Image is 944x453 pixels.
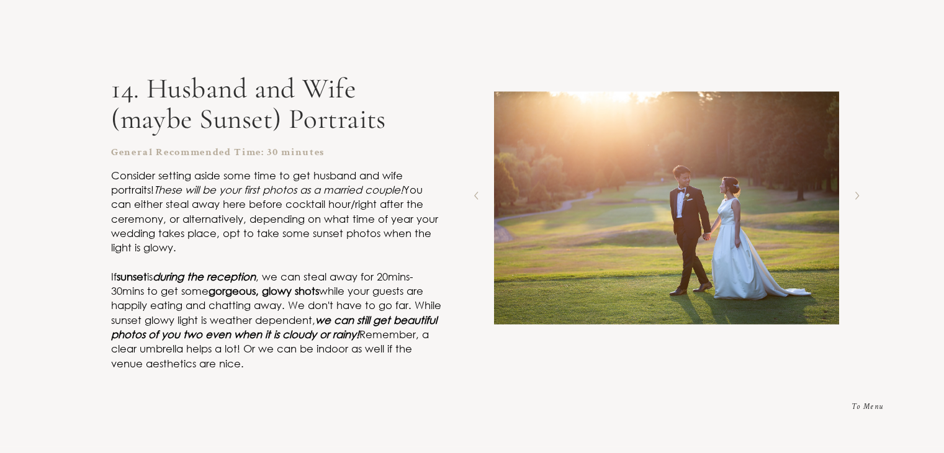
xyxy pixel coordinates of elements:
[209,284,319,297] strong: gorgeous, glowy shots
[852,401,883,412] a: To Menu
[117,270,147,283] strong: sunset
[153,270,256,283] em: during the reception
[111,269,442,370] p: If is , we can steal away for 20mins-30mins to get some while your guests are happily eating and ...
[111,168,442,255] p: Consider setting aside some time to get husband and wife portraits! You can either steal away her...
[154,183,403,196] em: These will be your first photos as a married couple!
[111,145,325,159] span: General Recommended Time: 30 minutes
[111,313,437,341] em: we can still get beautiful photos of you two even when it is cloudy or rainy!
[111,71,386,137] span: 14. Husband and Wife (maybe Sunset) Portraits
